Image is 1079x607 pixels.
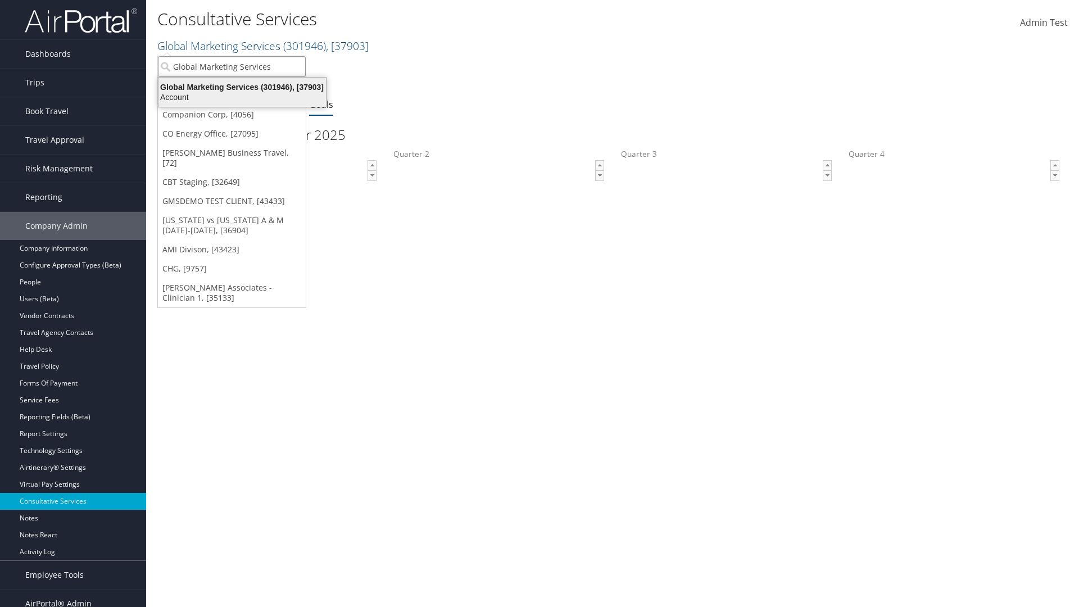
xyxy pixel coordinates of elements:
[1020,16,1068,29] span: Admin Test
[1050,170,1059,181] a: ▼
[1020,6,1068,40] a: Admin Test
[823,160,832,171] a: ▲
[621,148,832,189] label: Quarter 3
[596,161,605,170] span: ▲
[157,7,764,31] h1: Consultative Services
[166,125,1059,144] h2: Proactive Time Goals for 2025
[157,38,369,53] a: Global Marketing Services
[1050,160,1059,171] a: ▲
[158,143,306,173] a: [PERSON_NAME] Business Travel, [72]
[152,82,333,92] div: Global Marketing Services (301946), [37903]
[595,160,604,171] a: ▲
[25,155,93,183] span: Risk Management
[25,126,84,154] span: Travel Approval
[158,278,306,307] a: [PERSON_NAME] Associates - Clinician 1, [35133]
[283,38,326,53] span: ( 301946 )
[849,148,1059,189] label: Quarter 4
[368,160,377,171] a: ▲
[368,161,377,170] span: ▲
[158,124,306,143] a: CO Energy Office, [27095]
[25,97,69,125] span: Book Travel
[158,173,306,192] a: CBT Staging, [32649]
[326,38,369,53] span: , [ 37903 ]
[595,170,604,181] a: ▼
[25,183,62,211] span: Reporting
[823,170,832,181] a: ▼
[1051,171,1060,180] span: ▼
[158,259,306,278] a: CHG, [9757]
[158,192,306,211] a: GMSDEMO TEST CLIENT, [43433]
[25,7,137,34] img: airportal-logo.png
[158,211,306,240] a: [US_STATE] vs [US_STATE] A & M [DATE]-[DATE], [36904]
[152,92,333,102] div: Account
[25,212,88,240] span: Company Admin
[25,69,44,97] span: Trips
[25,40,71,68] span: Dashboards
[393,148,604,189] label: Quarter 2
[158,56,306,77] input: Search Accounts
[1051,161,1060,170] span: ▲
[158,240,306,259] a: AMI Divison, [43423]
[25,561,84,589] span: Employee Tools
[823,171,832,180] span: ▼
[368,170,377,181] a: ▼
[158,105,306,124] a: Companion Corp, [4056]
[596,171,605,180] span: ▼
[368,171,377,180] span: ▼
[309,98,333,111] a: Goals
[823,161,832,170] span: ▲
